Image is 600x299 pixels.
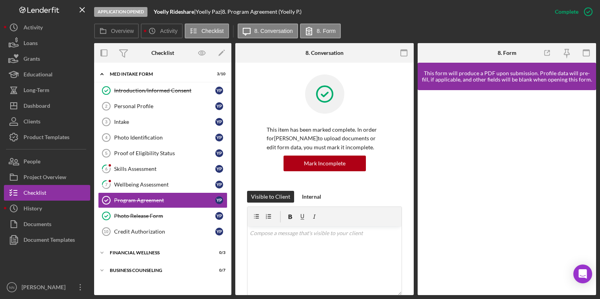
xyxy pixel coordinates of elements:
a: 2Personal ProfileYP [98,98,227,114]
div: MED Intake Form [110,72,206,76]
div: Business Counseling [110,268,206,273]
label: 8. Conversation [255,28,293,34]
div: 0 / 3 [211,250,225,255]
div: 0 / 7 [211,268,225,273]
div: Credit Authorization [114,228,215,235]
b: Yoelly Rideshare [154,8,194,15]
div: Documents [24,216,51,234]
div: Y P [215,87,223,94]
div: Internal [302,191,321,203]
div: History [24,201,42,218]
tspan: 3 [105,120,107,124]
a: 4Photo IdentificationYP [98,130,227,145]
button: Checklist [185,24,229,38]
div: Y P [215,134,223,141]
div: Intake [114,119,215,125]
div: Visible to Client [251,191,290,203]
a: 7Wellbeing AssessmentYP [98,177,227,192]
a: 5Proof of Eligibility StatusYP [98,145,227,161]
div: Photo Release Form [114,213,215,219]
div: Open Intercom Messenger [573,265,592,283]
button: Document Templates [4,232,90,248]
div: Y P [215,196,223,204]
div: Y P [215,165,223,173]
div: Y P [215,149,223,157]
a: Photo Release FormYP [98,208,227,224]
div: Y P [215,118,223,126]
div: Photo Identification [114,134,215,141]
button: 8. Conversation [238,24,298,38]
div: Y P [215,102,223,110]
div: Y P [215,181,223,188]
div: Proof of Eligibility Status [114,150,215,156]
label: 8. Form [317,28,336,34]
div: [PERSON_NAME] [20,279,71,297]
div: Wellbeing Assessment [114,181,215,188]
a: Introduction/Informed ConsentYP [98,83,227,98]
button: Visible to Client [247,191,294,203]
button: Internal [298,191,325,203]
label: Checklist [202,28,224,34]
div: Document Templates [24,232,75,250]
div: 8. Form [498,50,516,56]
tspan: 7 [105,182,108,187]
iframe: Lenderfit form [425,98,589,287]
tspan: 4 [105,135,108,140]
div: Yoelly Paz | [196,9,222,15]
a: Documents [4,216,90,232]
div: 8. Conversation [305,50,344,56]
tspan: 6 [105,166,108,171]
div: 3 / 10 [211,72,225,76]
div: Application Opened [94,7,147,17]
button: Mark Incomplete [284,156,366,171]
div: Personal Profile [114,103,215,109]
a: 6Skills AssessmentYP [98,161,227,177]
button: Overview [94,24,139,38]
tspan: 2 [105,104,107,109]
p: This item has been marked complete. In order for [PERSON_NAME] to upload documents or edit form d... [267,125,382,152]
div: Y P [215,212,223,220]
tspan: 5 [105,151,107,156]
div: Checklist [24,185,46,203]
button: Checklist [4,185,90,201]
a: Program AgreementYP [98,192,227,208]
div: This form will produce a PDF upon submission. Profile data will pre-fill, if applicable, and othe... [422,70,592,83]
div: Y P [215,228,223,236]
tspan: 10 [104,229,108,234]
div: Complete [555,4,578,20]
text: NN [9,285,15,290]
a: 10Credit AuthorizationYP [98,224,227,239]
div: Skills Assessment [114,166,215,172]
div: Mark Incomplete [304,156,345,171]
button: History [4,201,90,216]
